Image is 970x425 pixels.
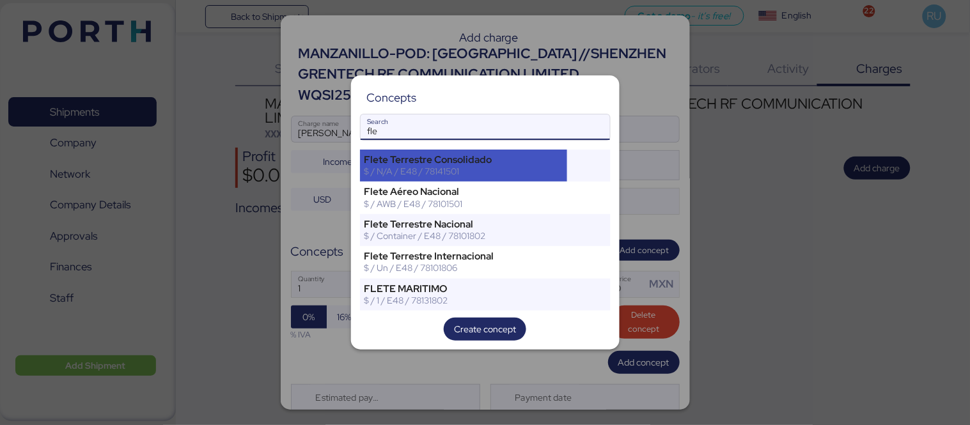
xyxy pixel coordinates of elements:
div: Flete Aéreo Nacional [364,186,563,197]
div: Flete Terrestre Internacional [364,251,563,262]
div: $ / 1 / E48 / 78131802 [364,295,563,306]
div: FLETE MARITIMO [364,283,563,295]
div: Concepts [366,92,416,104]
div: Flete Terrestre Nacional [364,219,563,230]
div: $ / Un / E48 / 78101806 [364,262,563,274]
span: Create concept [454,321,516,337]
div: Flete Terrestre Consolidado [364,154,563,166]
button: Create concept [444,318,526,341]
input: Search [361,114,610,140]
div: $ / N/A / E48 / 78141501 [364,166,563,177]
div: $ / Container / E48 / 78101802 [364,230,563,242]
div: $ / AWB / E48 / 78101501 [364,198,563,210]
